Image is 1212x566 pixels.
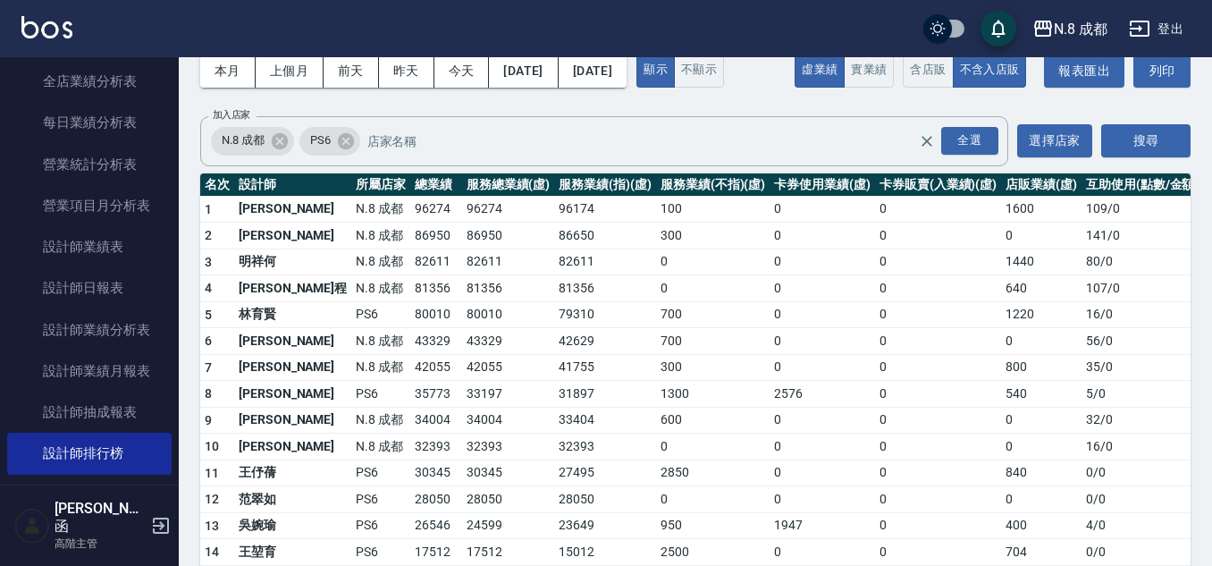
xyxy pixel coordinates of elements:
td: 43329 [462,328,555,355]
a: 設計師日報表 [7,267,172,308]
td: 0 [875,223,1001,249]
th: 設計師 [234,173,351,197]
button: [DATE] [559,55,627,88]
td: 1440 [1001,249,1082,275]
td: 1947 [770,512,875,539]
th: 店販業績(虛) [1001,173,1082,197]
img: Person [14,508,50,544]
td: 0 [1001,434,1082,460]
button: 登出 [1122,13,1191,46]
button: 搜尋 [1101,124,1191,157]
td: 96174 [554,196,656,223]
button: 昨天 [379,55,434,88]
td: 17512 [410,539,462,566]
a: 商品銷售排行榜 [7,475,172,516]
td: 28050 [462,486,555,513]
td: 28050 [554,486,656,513]
td: 82611 [410,249,462,275]
div: N.8 成都 [1054,18,1107,40]
button: 虛業績 [795,53,845,88]
th: 服務業績(不指)(虛) [656,173,770,197]
td: 33404 [554,407,656,434]
td: N.8 成都 [351,249,410,275]
a: 設計師抽成報表 [7,392,172,433]
td: 0 [875,539,1001,566]
a: 營業統計分析表 [7,144,172,185]
td: N.8 成都 [351,434,410,460]
span: 14 [205,545,220,559]
td: 23649 [554,512,656,539]
td: 王堃育 [234,539,351,566]
td: 0 [770,354,875,381]
td: 42629 [554,328,656,355]
td: 81356 [410,275,462,302]
td: 0 / 0 [1082,460,1203,486]
td: 0 [1001,328,1082,355]
button: [DATE] [489,55,558,88]
td: 0 [656,275,770,302]
td: 0 [656,434,770,460]
a: 全店業績分析表 [7,61,172,102]
td: 0 [875,328,1001,355]
button: 顯示 [636,53,675,88]
td: 840 [1001,460,1082,486]
td: 640 [1001,275,1082,302]
input: 店家名稱 [363,125,950,156]
span: 1 [205,202,212,216]
td: [PERSON_NAME] [234,434,351,460]
td: 100 [656,196,770,223]
td: 0 [770,301,875,328]
td: 2500 [656,539,770,566]
td: 0 [770,460,875,486]
td: 15012 [554,539,656,566]
td: 32 / 0 [1082,407,1203,434]
span: 11 [205,466,220,480]
td: 30345 [462,460,555,486]
td: [PERSON_NAME] [234,328,351,355]
td: 0 [770,275,875,302]
p: 高階主管 [55,536,146,552]
td: N.8 成都 [351,328,410,355]
td: N.8 成都 [351,354,410,381]
span: PS6 [299,131,341,149]
th: 名次 [200,173,234,197]
td: 700 [656,301,770,328]
button: 本月 [200,55,256,88]
td: N.8 成都 [351,275,410,302]
td: N.8 成都 [351,223,410,249]
th: 服務業績(指)(虛) [554,173,656,197]
td: [PERSON_NAME] [234,196,351,223]
td: 0 [875,249,1001,275]
td: 0 [770,539,875,566]
th: 卡券販賣(入業績)(虛) [875,173,1001,197]
td: 0 [875,301,1001,328]
button: 前天 [324,55,379,88]
td: [PERSON_NAME] [234,381,351,408]
div: N.8 成都 [211,127,294,156]
td: 0 [875,407,1001,434]
button: 不含入店販 [953,53,1027,88]
td: 0 [875,460,1001,486]
span: 10 [205,439,220,453]
td: 0 [875,434,1001,460]
td: 56 / 0 [1082,328,1203,355]
a: 營業項目月分析表 [7,185,172,226]
th: 服務總業績(虛) [462,173,555,197]
td: 30345 [410,460,462,486]
th: 總業績 [410,173,462,197]
button: 含店販 [903,53,953,88]
td: 80010 [462,301,555,328]
td: N.8 成都 [351,196,410,223]
td: 34004 [462,407,555,434]
td: 32393 [462,434,555,460]
td: 32393 [410,434,462,460]
label: 加入店家 [213,108,250,122]
td: 300 [656,354,770,381]
td: 35 / 0 [1082,354,1203,381]
td: 28050 [410,486,462,513]
td: [PERSON_NAME]程 [234,275,351,302]
td: 0 [875,486,1001,513]
button: 列印 [1133,55,1191,88]
td: 26546 [410,512,462,539]
td: PS6 [351,486,410,513]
